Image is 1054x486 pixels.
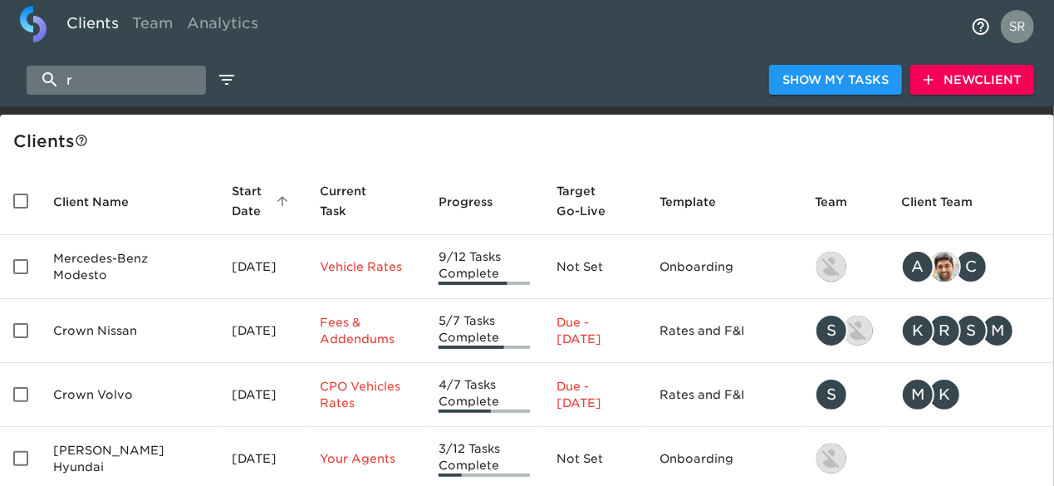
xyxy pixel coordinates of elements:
span: This is the next Task in this Hub that should be completed [320,181,391,221]
td: [DATE] [218,363,306,427]
span: Progress [439,192,514,212]
td: Mercedes-Benz Modesto [40,235,218,299]
div: angelique.nurse@roadster.com, sandeep@simplemnt.com, clayton.mandel@roadster.com [901,250,1041,283]
span: Client Team [901,192,994,212]
span: Calculated based on the start date and the duration of all Tasks contained in this Hub. [556,181,611,221]
a: Team [125,6,180,47]
p: Fees & Addendums [320,314,413,347]
td: Crown Nissan [40,299,218,363]
div: Client s [13,128,1047,155]
td: Rates and F&I [646,299,802,363]
a: Analytics [180,6,265,47]
span: Template [659,192,738,212]
td: Onboarding [646,235,802,299]
span: New Client [924,70,1021,91]
img: sandeep@simplemnt.com [929,252,959,282]
span: Target Go-Live [556,181,633,221]
td: Crown Volvo [40,363,218,427]
td: 9/12 Tasks Complete [425,235,543,299]
img: austin@roadster.com [843,316,873,346]
td: Not Set [543,235,646,299]
div: mcooley@crowncars.com, kwilson@crowncars.com [901,378,1041,411]
div: kwilson@crowncars.com, rrobins@crowncars.com, sparent@crowncars.com, mcooley@crowncars.com [901,314,1041,347]
td: Rates and F&I [646,363,802,427]
div: savannah@roadster.com, austin@roadster.com [815,314,875,347]
span: Show My Tasks [782,70,889,91]
img: kevin.lo@roadster.com [816,444,846,474]
input: search [27,66,206,95]
td: [DATE] [218,235,306,299]
img: kevin.lo@roadster.com [816,252,846,282]
span: Start Date [232,181,293,221]
div: kevin.lo@roadster.com [815,250,875,283]
p: Vehicle Rates [320,258,413,275]
button: NewClient [910,65,1034,96]
span: Client Name [53,192,150,212]
div: kevin.lo@roadster.com [815,442,875,475]
td: 4/7 Tasks Complete [425,363,543,427]
p: Due - [DATE] [556,378,633,411]
div: K [928,378,961,411]
img: logo [20,6,47,42]
div: S [815,314,848,347]
span: Team [815,192,869,212]
button: edit [213,66,241,94]
p: Due - [DATE] [556,314,633,347]
div: R [928,314,961,347]
div: savannah@roadster.com [815,378,875,411]
p: Your Agents [320,450,413,467]
div: C [954,250,988,283]
svg: This is a list of all of your clients and clients shared with you [75,134,88,147]
td: [DATE] [218,299,306,363]
td: 5/7 Tasks Complete [425,299,543,363]
div: M [981,314,1014,347]
div: K [901,314,934,347]
p: CPO Vehicles Rates [320,378,413,411]
div: A [901,250,934,283]
button: Show My Tasks [769,65,902,96]
a: Clients [60,6,125,47]
button: notifications [961,7,1001,47]
div: S [815,378,848,411]
div: M [901,378,934,411]
span: Current Task [320,181,413,221]
div: S [954,314,988,347]
img: Profile [1001,10,1034,43]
